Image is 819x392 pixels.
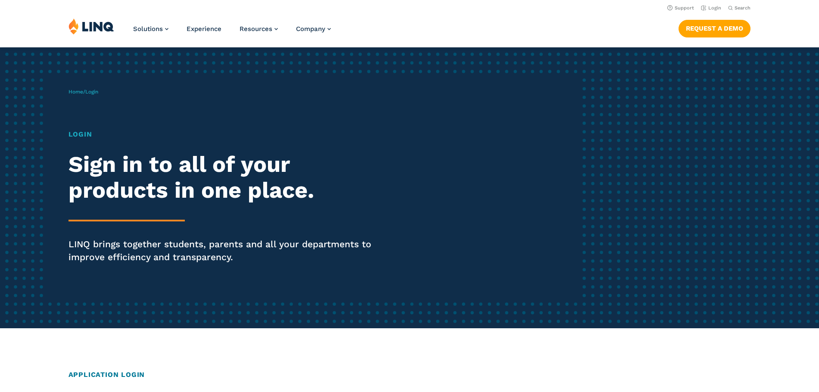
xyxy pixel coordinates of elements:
[69,89,98,95] span: /
[133,18,331,47] nav: Primary Navigation
[69,238,384,264] p: LINQ brings together students, parents and all your departments to improve efficiency and transpa...
[69,129,384,140] h1: Login
[679,18,750,37] nav: Button Navigation
[133,25,168,33] a: Solutions
[85,89,98,95] span: Login
[187,25,221,33] a: Experience
[296,25,331,33] a: Company
[679,20,750,37] a: Request a Demo
[240,25,272,33] span: Resources
[701,5,721,11] a: Login
[69,89,83,95] a: Home
[728,5,750,11] button: Open Search Bar
[667,5,694,11] a: Support
[735,5,750,11] span: Search
[133,25,163,33] span: Solutions
[69,18,114,34] img: LINQ | K‑12 Software
[296,25,325,33] span: Company
[240,25,278,33] a: Resources
[69,370,751,380] h2: Application Login
[69,152,384,203] h2: Sign in to all of your products in one place.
